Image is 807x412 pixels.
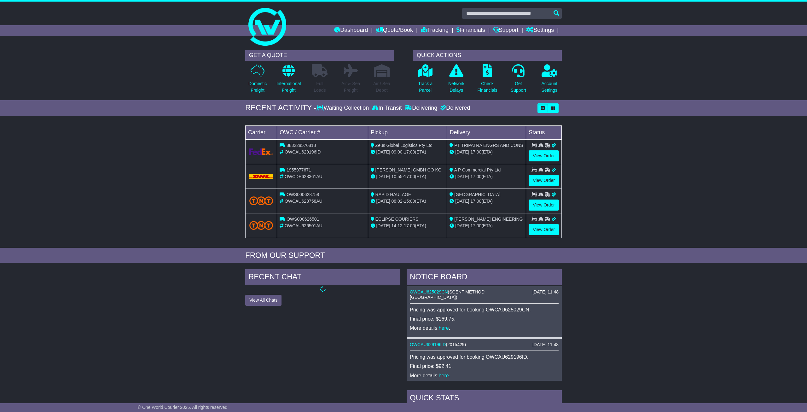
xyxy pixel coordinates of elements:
[404,199,415,204] span: 15:00
[448,80,464,94] p: Network Delays
[370,105,403,112] div: In Transit
[529,175,559,186] a: View Order
[470,149,481,154] span: 17:00
[312,80,328,94] p: Full Loads
[470,223,481,228] span: 17:00
[418,64,433,97] a: Track aParcel
[341,80,360,94] p: Air & Sea Freight
[245,50,394,61] div: GET A QUOTE
[410,307,559,313] p: Pricing was approved for booking OWCAU625029CN.
[526,25,554,36] a: Settings
[285,174,322,179] span: OWCDE628361AU
[410,289,559,300] div: ( )
[392,199,403,204] span: 08:02
[248,64,267,97] a: DomesticFreight
[376,149,390,154] span: [DATE]
[450,223,523,229] div: (ETA)
[376,223,390,228] span: [DATE]
[287,217,319,222] span: OWS000626501
[368,125,447,139] td: Pickup
[248,80,267,94] p: Domestic Freight
[470,199,481,204] span: 17:00
[418,80,433,94] p: Track a Parcel
[410,354,559,360] p: Pricing was approved for booking OWCAU629196ID.
[371,198,444,205] div: - (ETA)
[285,149,321,154] span: OWCAU629196ID
[529,224,559,235] a: View Order
[375,217,419,222] span: ECLIPSE COURIERS
[470,174,481,179] span: 17:00
[371,173,444,180] div: - (ETA)
[413,50,562,61] div: QUICK ACTIONS
[285,199,322,204] span: OWCAU628758AU
[455,223,469,228] span: [DATE]
[455,149,469,154] span: [DATE]
[454,217,523,222] span: [PERSON_NAME] ENGINEERING
[454,143,523,148] span: PT TRIPATRA ENGRS AND CONS
[410,373,559,379] p: More details: .
[493,25,519,36] a: Support
[454,192,500,197] span: [GEOGRAPHIC_DATA]
[421,25,449,36] a: Tracking
[529,150,559,161] a: View Order
[450,149,523,155] div: (ETA)
[447,125,526,139] td: Delivery
[403,105,439,112] div: Delivering
[450,198,523,205] div: (ETA)
[410,289,448,294] a: OWCAU625029CN
[371,223,444,229] div: - (ETA)
[376,25,413,36] a: Quote/Book
[407,269,562,286] div: NOTICE BOARD
[376,174,390,179] span: [DATE]
[316,105,370,112] div: Waiting Collection
[450,173,523,180] div: (ETA)
[410,289,485,300] span: SCENT METHOD [GEOGRAPHIC_DATA]
[285,223,322,228] span: OWCAU626501AU
[510,64,526,97] a: GetSupport
[447,342,465,347] span: 2015429
[532,289,559,295] div: [DATE] 11:48
[477,64,498,97] a: CheckFinancials
[456,25,485,36] a: Financials
[439,325,449,331] a: here
[376,199,390,204] span: [DATE]
[529,200,559,211] a: View Order
[532,342,559,347] div: [DATE] 11:48
[249,148,273,155] img: GetCarrierServiceLogo
[375,143,433,148] span: Zeus Global Logistics Pty Ltd
[410,342,446,347] a: OWCAU629196ID
[455,199,469,204] span: [DATE]
[439,373,449,378] a: here
[375,192,411,197] span: RAPID HAULAGE
[287,143,316,148] span: 883228576818
[448,64,465,97] a: NetworkDelays
[478,80,497,94] p: Check Financials
[276,64,301,97] a: InternationalFreight
[245,295,282,306] button: View All Chats
[404,223,415,228] span: 17:00
[245,103,316,113] div: RECENT ACTIVITY -
[541,64,558,97] a: AccountSettings
[249,221,273,229] img: TNT_Domestic.png
[371,149,444,155] div: - (ETA)
[334,25,368,36] a: Dashboard
[392,223,403,228] span: 14:12
[287,167,311,172] span: 1955977671
[511,80,526,94] p: Get Support
[249,174,273,179] img: DHL.png
[375,167,442,172] span: [PERSON_NAME] GMBH CO KG
[249,196,273,205] img: TNT_Domestic.png
[392,174,403,179] span: 10:55
[373,80,390,94] p: Air / Sea Depot
[410,342,559,347] div: ( )
[542,80,558,94] p: Account Settings
[277,125,368,139] td: OWC / Carrier #
[404,149,415,154] span: 17:00
[138,405,229,410] span: © One World Courier 2025. All rights reserved.
[245,269,400,286] div: RECENT CHAT
[410,325,559,331] p: More details: .
[287,192,319,197] span: OWS000628758
[246,125,277,139] td: Carrier
[407,390,562,407] div: Quick Stats
[404,174,415,179] span: 17:00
